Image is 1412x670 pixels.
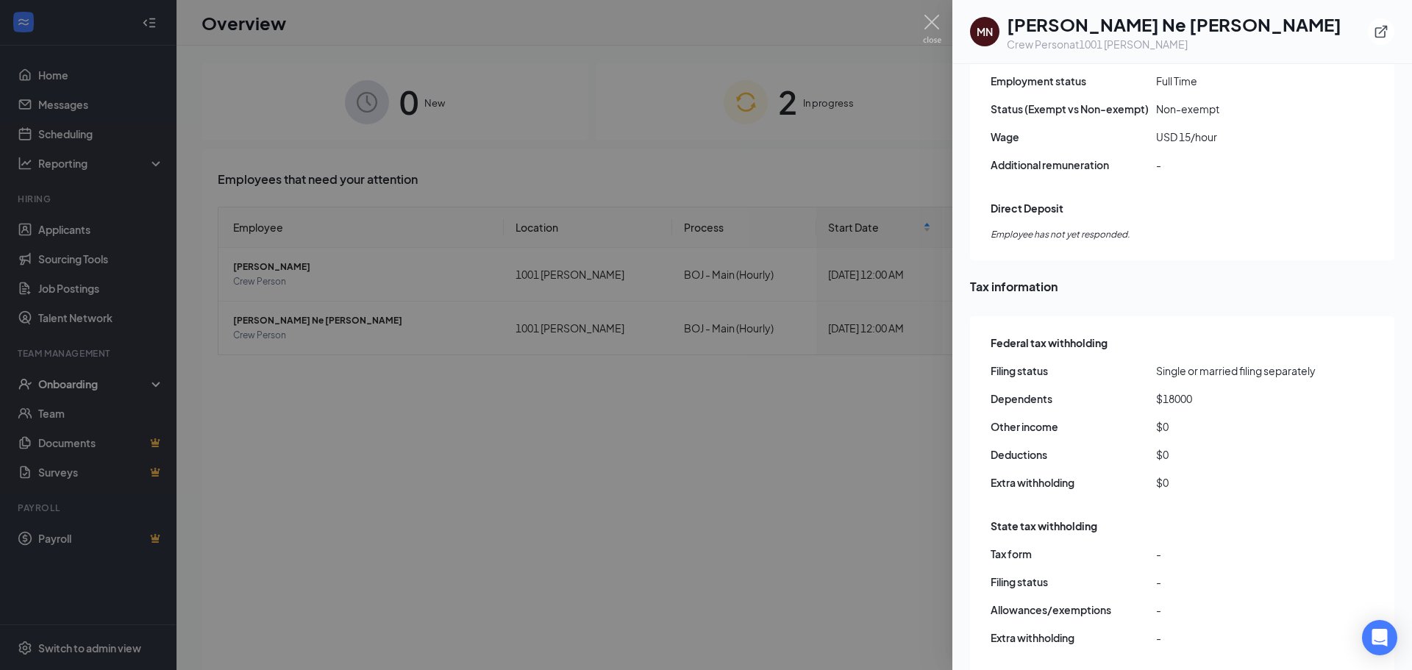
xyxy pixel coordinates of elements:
[1374,24,1388,39] svg: ExternalLink
[991,200,1063,216] span: Direct Deposit
[991,602,1156,618] span: Allowances/exemptions
[977,24,993,39] div: MN
[970,277,1394,296] span: Tax information
[1007,12,1341,37] h1: [PERSON_NAME] Ne [PERSON_NAME]
[991,446,1156,463] span: Deductions
[991,363,1156,379] span: Filing status
[1362,620,1397,655] div: Open Intercom Messenger
[1007,37,1341,51] div: Crew Person at 1001 [PERSON_NAME]
[1156,446,1322,463] span: $0
[991,101,1156,117] span: Status (Exempt vs Non-exempt)
[1368,18,1394,45] button: ExternalLink
[991,335,1108,351] span: Federal tax withholding
[1156,391,1322,407] span: $18000
[1156,101,1322,117] span: Non-exempt
[991,391,1156,407] span: Dependents
[991,157,1156,173] span: Additional remuneration
[1156,418,1322,435] span: $0
[1156,574,1322,590] span: -
[1156,157,1322,173] span: -
[991,546,1156,562] span: Tax form
[1156,474,1322,491] span: $0
[1156,129,1322,145] span: USD 15/hour
[991,518,1097,534] span: State tax withholding
[991,474,1156,491] span: Extra withholding
[1156,546,1322,562] span: -
[991,228,1376,242] span: Employee has not yet responded.
[1156,73,1322,89] span: Full Time
[991,630,1156,646] span: Extra withholding
[991,574,1156,590] span: Filing status
[1156,363,1322,379] span: Single or married filing separately
[991,129,1156,145] span: Wage
[1156,602,1322,618] span: -
[991,73,1156,89] span: Employment status
[991,418,1156,435] span: Other income
[1156,630,1322,646] span: -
